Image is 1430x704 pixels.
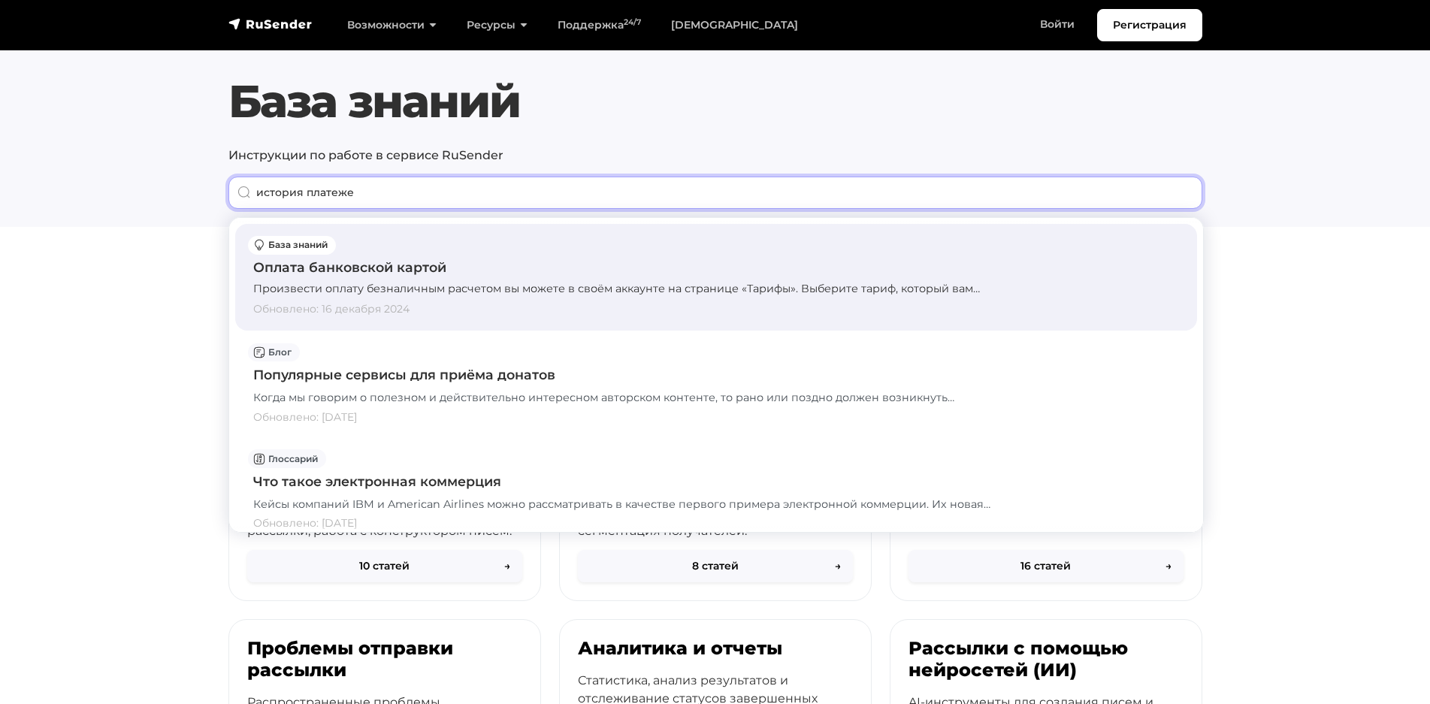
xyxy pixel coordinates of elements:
div: Кейсы компаний IBM и American Airlines можно рассматривать в качестве первого примера электронной... [253,497,1179,513]
h1: База знаний [228,74,1202,128]
a: Войти [1025,9,1090,40]
button: 8 статей→ [578,550,853,582]
p: Инструкции по работе в сервисе RuSender [228,147,1202,165]
span: → [1165,558,1172,574]
div: Обновлено: 16 декабря 2024 [253,301,1179,317]
button: 16 статей→ [908,550,1184,582]
a: [DEMOGRAPHIC_DATA] [656,10,813,41]
a: Ресурсы [452,10,543,41]
span: → [504,558,510,574]
span: → [835,558,841,574]
img: RuSender [228,17,313,32]
h3: Рассылки с помощью нейросетей (ИИ) [908,638,1184,681]
sup: 24/7 [624,17,641,27]
div: Популярные сервисы для приёма донатов [253,365,1179,385]
div: Что такое электронная коммерция [253,472,1179,491]
input: When autocomplete results are available use up and down arrows to review and enter to go to the d... [228,177,1202,209]
h3: Аналитика и отчеты [578,638,853,660]
div: Обновлено: [DATE] [253,515,1179,531]
h3: Проблемы отправки рассылки [247,638,522,681]
a: Поддержка24/7 [543,10,656,41]
div: Произвести оплату безналичным расчетом вы можете в своём аккаунте на странице «Тарифы». Выберите ... [253,281,1179,298]
div: Обновлено: [DATE] [253,409,1179,425]
img: Поиск [237,186,251,199]
div: Оплата банковской картой [253,258,1179,277]
a: Регистрация [1097,9,1202,41]
div: Когда мы говорим о полезном и действительно интересном авторском контенте, то рано или поздно дол... [253,390,1179,406]
a: Возможности [332,10,452,41]
button: 10 статей→ [247,550,522,582]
